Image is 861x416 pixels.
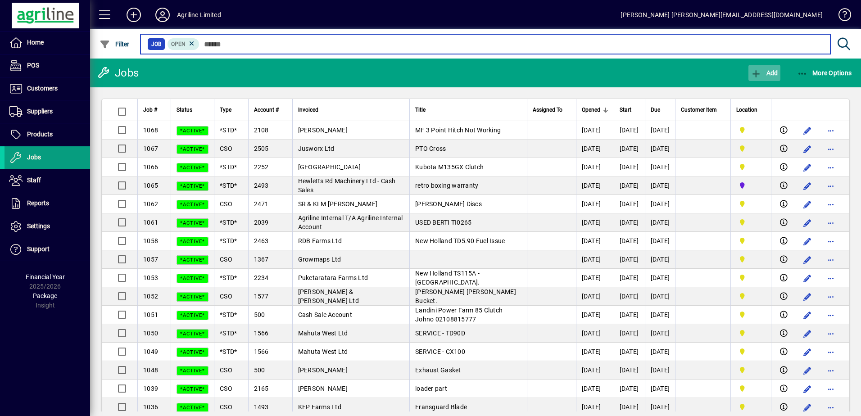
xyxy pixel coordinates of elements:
button: Edit [800,123,815,138]
button: Edit [800,271,815,285]
span: Dargaville [736,144,766,154]
span: CSO [220,366,232,374]
span: More Options [797,69,852,77]
span: 1493 [254,403,269,411]
span: Kubota M135GX Clutch [415,163,484,171]
td: [DATE] [645,324,675,343]
span: Jusworx Ltd [298,145,335,152]
span: 1067 [143,145,158,152]
span: Growmaps Ltd [298,256,341,263]
span: CSO [220,293,232,300]
td: [DATE] [645,306,675,324]
span: [GEOGRAPHIC_DATA] [298,163,361,171]
span: 1367 [254,256,269,263]
span: 500 [254,311,265,318]
span: Home [27,39,44,46]
span: Dargaville [736,162,766,172]
button: More options [824,363,838,378]
td: [DATE] [576,232,614,250]
button: Filter [97,36,132,52]
span: 1048 [143,366,158,374]
td: [DATE] [645,250,675,269]
span: Package [33,292,57,299]
span: 1057 [143,256,158,263]
div: Jobs [97,66,139,80]
span: Staff [27,176,41,184]
a: Suppliers [5,100,90,123]
span: 1566 [254,348,269,355]
div: Invoiced [298,105,404,115]
span: Gore [736,181,766,190]
span: Dargaville [736,365,766,375]
a: Staff [5,169,90,192]
span: Location [736,105,757,115]
button: Add [748,65,780,81]
td: [DATE] [645,213,675,232]
td: [DATE] [576,158,614,176]
td: [DATE] [576,361,614,380]
span: POS [27,62,39,69]
span: 1052 [143,293,158,300]
button: More options [824,382,838,396]
span: Agriline Internal T/A Agriline Internal Account [298,214,403,231]
span: Open [171,41,186,47]
div: Opened [582,105,608,115]
span: Cash Sale Account [298,311,352,318]
button: More options [824,179,838,193]
button: More options [824,123,838,138]
button: Edit [800,179,815,193]
button: Edit [800,400,815,415]
span: CSO [220,385,232,392]
button: More options [824,400,838,415]
td: [DATE] [614,343,645,361]
td: [DATE] [614,269,645,287]
td: [DATE] [576,213,614,232]
span: SERVICE - TD90D [415,330,465,337]
span: 2252 [254,163,269,171]
div: Due [651,105,670,115]
span: Dargaville [736,347,766,357]
a: Products [5,123,90,146]
a: Home [5,32,90,54]
span: Dargaville [736,125,766,135]
span: Dargaville [736,217,766,227]
td: [DATE] [614,140,645,158]
span: Title [415,105,426,115]
span: Settings [27,222,50,230]
td: [DATE] [614,176,645,195]
span: CSO [220,403,232,411]
button: More options [824,271,838,285]
span: 1577 [254,293,269,300]
span: Start [620,105,631,115]
a: Customers [5,77,90,100]
span: Exhaust Gasket [415,366,461,374]
span: Account # [254,105,279,115]
span: SR & KLM [PERSON_NAME] [298,200,378,208]
button: More options [824,142,838,156]
span: 2108 [254,127,269,134]
button: More options [824,253,838,267]
span: 1053 [143,274,158,281]
td: [DATE] [614,158,645,176]
span: CSO [220,200,232,208]
td: [DATE] [645,269,675,287]
span: 1066 [143,163,158,171]
span: 1051 [143,311,158,318]
div: Agriline Limited [177,8,221,22]
span: KEP Farms Ltd [298,403,341,411]
span: 1050 [143,330,158,337]
td: [DATE] [645,380,675,398]
span: 2165 [254,385,269,392]
button: More options [824,326,838,341]
td: [DATE] [645,195,675,213]
span: Suppliers [27,108,53,115]
td: [DATE] [576,250,614,269]
button: Edit [800,253,815,267]
td: [DATE] [576,380,614,398]
button: Edit [800,363,815,378]
span: SERVICE - CX100 [415,348,465,355]
span: Support [27,245,50,253]
button: More options [824,160,838,175]
span: 1058 [143,237,158,244]
span: 1062 [143,200,158,208]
